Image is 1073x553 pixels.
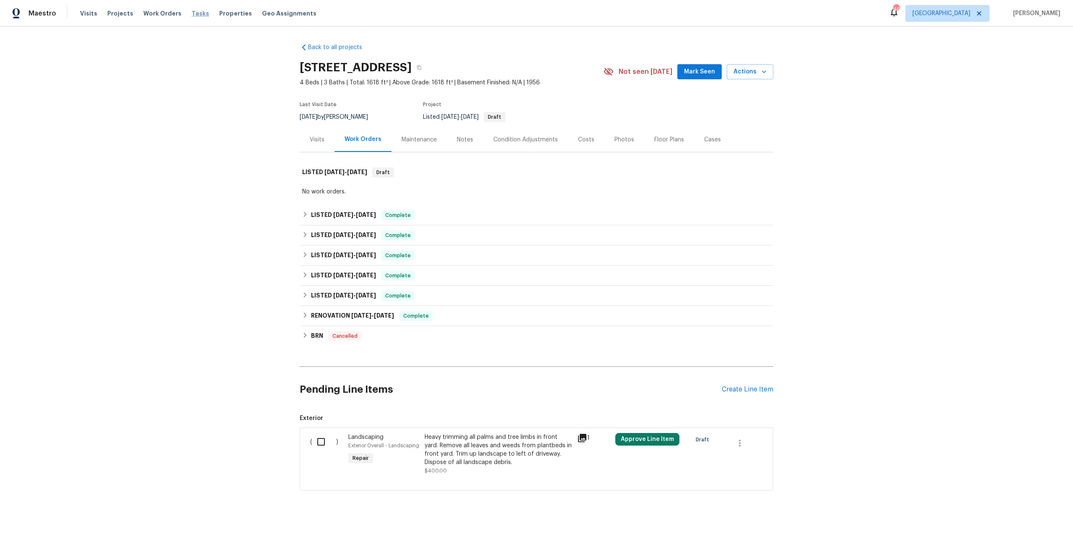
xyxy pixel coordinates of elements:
div: LISTED [DATE]-[DATE]Complete [300,225,773,245]
span: [GEOGRAPHIC_DATA] [912,9,970,18]
span: - [441,114,479,120]
span: 4 Beds | 3 Baths | Total: 1618 ft² | Above Grade: 1618 ft² | Basement Finished: N/A | 1956 [300,78,604,87]
span: - [351,313,394,318]
span: Work Orders [143,9,181,18]
span: Not seen [DATE] [619,68,672,76]
span: Complete [382,292,414,300]
div: Photos [614,136,634,144]
div: LISTED [DATE]-[DATE]Complete [300,205,773,225]
div: Costs [578,136,594,144]
div: Visits [310,136,324,144]
div: RENOVATION [DATE]-[DATE]Complete [300,306,773,326]
div: LISTED [DATE]-[DATE]Draft [300,159,773,186]
div: Maintenance [402,136,437,144]
span: [DATE] [356,212,376,218]
span: Mark Seen [684,67,715,77]
span: [DATE] [356,232,376,238]
span: Maestro [29,9,56,18]
span: Cancelled [329,332,361,340]
div: 46 [893,5,899,13]
span: - [333,292,376,298]
div: LISTED [DATE]-[DATE]Complete [300,286,773,306]
span: Draft [373,168,393,177]
span: Exterior [300,414,773,423]
span: Landscaping [348,434,384,440]
span: Draft [696,436,713,444]
span: [DATE] [351,313,371,318]
div: ( ) [308,430,346,477]
span: Visits [80,9,97,18]
span: - [333,252,376,258]
span: Last Visit Date [300,102,337,107]
h6: RENOVATION [311,311,394,321]
span: [DATE] [356,252,376,258]
h2: [STREET_ADDRESS] [300,63,412,72]
div: BRN Cancelled [300,326,773,346]
span: Properties [219,9,252,18]
span: Actions [733,67,767,77]
div: by [PERSON_NAME] [300,112,378,122]
button: Approve Line Item [615,433,679,446]
h6: LISTED [311,291,376,301]
div: Cases [704,136,721,144]
span: [DATE] [333,252,353,258]
span: [DATE] [356,272,376,278]
span: [DATE] [356,292,376,298]
span: [DATE] [461,114,479,120]
span: Projects [107,9,133,18]
span: [DATE] [300,114,317,120]
div: Floor Plans [654,136,684,144]
h6: LISTED [311,230,376,240]
span: Draft [485,115,505,120]
span: [PERSON_NAME] [1010,9,1060,18]
span: - [324,169,367,175]
span: [DATE] [333,292,353,298]
h2: Pending Line Items [300,370,722,409]
button: Mark Seen [677,64,722,80]
h6: LISTED [302,167,367,177]
span: Complete [382,271,414,280]
span: - [333,272,376,278]
span: Listed [423,114,505,120]
button: Copy Address [412,60,427,75]
div: Notes [457,136,473,144]
span: Complete [382,231,414,240]
a: Back to all projects [300,43,380,52]
h6: LISTED [311,250,376,261]
h6: LISTED [311,271,376,281]
span: Complete [400,312,432,320]
div: 1 [577,433,610,443]
span: $400.00 [425,468,447,473]
div: No work orders. [302,188,771,196]
span: Tasks [192,10,209,16]
span: - [333,212,376,218]
span: - [333,232,376,238]
div: LISTED [DATE]-[DATE]Complete [300,266,773,286]
span: [DATE] [333,212,353,218]
div: Create Line Item [722,386,773,394]
span: [DATE] [441,114,459,120]
span: Repair [349,454,372,462]
span: [DATE] [347,169,367,175]
span: [DATE] [374,313,394,318]
div: LISTED [DATE]-[DATE]Complete [300,245,773,266]
button: Actions [727,64,773,80]
span: Complete [382,251,414,260]
span: [DATE] [333,232,353,238]
span: Project [423,102,441,107]
span: [DATE] [333,272,353,278]
div: Condition Adjustments [493,136,558,144]
span: Exterior Overall - Landscaping [348,443,419,448]
span: Complete [382,211,414,219]
div: Heavy trimming all palms and tree limbs in front yard. Remove all leaves and weeds from plantbeds... [425,433,572,467]
span: Geo Assignments [262,9,316,18]
h6: LISTED [311,210,376,220]
div: Work Orders [345,135,381,143]
span: [DATE] [324,169,345,175]
h6: BRN [311,331,323,341]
